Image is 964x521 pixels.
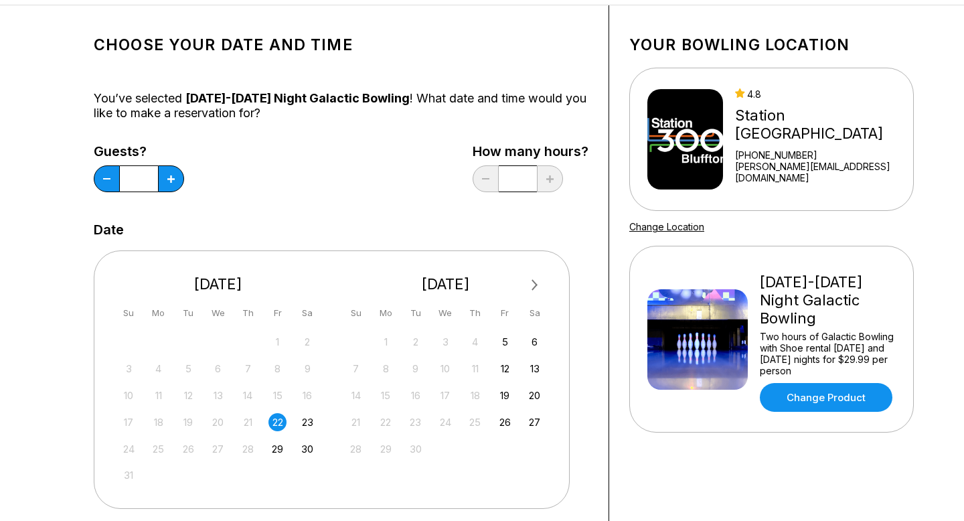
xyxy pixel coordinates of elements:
div: Not available Tuesday, August 19th, 2025 [179,413,197,431]
div: Not available Sunday, September 28th, 2025 [347,440,365,458]
div: Not available Monday, September 29th, 2025 [377,440,395,458]
a: Change Product [760,383,892,412]
div: Not available Tuesday, August 26th, 2025 [179,440,197,458]
div: Not available Tuesday, August 12th, 2025 [179,386,197,404]
div: Not available Sunday, September 21st, 2025 [347,413,365,431]
img: Station 300 Bluffton [647,89,723,190]
div: Not available Thursday, August 14th, 2025 [239,386,257,404]
h1: Choose your Date and time [94,35,588,54]
div: Not available Sunday, August 24th, 2025 [120,440,138,458]
div: Not available Tuesday, September 2nd, 2025 [406,333,424,351]
div: Not available Thursday, August 21st, 2025 [239,413,257,431]
div: Not available Thursday, August 7th, 2025 [239,360,257,378]
div: Not available Wednesday, August 6th, 2025 [209,360,227,378]
div: Choose Friday, August 22nd, 2025 [268,413,287,431]
div: You’ve selected ! What date and time would you like to make a reservation for? [94,91,588,121]
div: [PHONE_NUMBER] [735,149,908,161]
div: Not available Monday, August 4th, 2025 [149,360,167,378]
img: Friday-Saturday Night Galactic Bowling [647,289,748,390]
div: Fr [268,304,287,322]
div: Fr [496,304,514,322]
a: [PERSON_NAME][EMAIL_ADDRESS][DOMAIN_NAME] [735,161,908,183]
div: Not available Wednesday, September 24th, 2025 [436,413,455,431]
div: Station [GEOGRAPHIC_DATA] [735,106,908,143]
div: Choose Saturday, August 23rd, 2025 [299,413,317,431]
div: Not available Sunday, August 31st, 2025 [120,466,138,484]
a: Change Location [629,221,704,232]
div: Not available Thursday, September 4th, 2025 [466,333,484,351]
div: Not available Thursday, August 28th, 2025 [239,440,257,458]
div: Not available Wednesday, September 10th, 2025 [436,360,455,378]
div: Not available Wednesday, September 3rd, 2025 [436,333,455,351]
label: Guests? [94,144,184,159]
div: We [436,304,455,322]
div: [DATE] [114,275,322,293]
div: Su [347,304,365,322]
div: Not available Wednesday, August 27th, 2025 [209,440,227,458]
div: Not available Tuesday, September 30th, 2025 [406,440,424,458]
div: Not available Saturday, August 9th, 2025 [299,360,317,378]
div: Not available Thursday, September 11th, 2025 [466,360,484,378]
div: Choose Saturday, August 30th, 2025 [299,440,317,458]
div: Choose Friday, August 29th, 2025 [268,440,287,458]
div: Not available Wednesday, August 13th, 2025 [209,386,227,404]
div: Not available Tuesday, September 16th, 2025 [406,386,424,404]
div: Not available Tuesday, September 9th, 2025 [406,360,424,378]
div: Not available Saturday, August 2nd, 2025 [299,333,317,351]
div: Not available Wednesday, September 17th, 2025 [436,386,455,404]
div: Not available Monday, September 15th, 2025 [377,386,395,404]
div: Not available Saturday, August 16th, 2025 [299,386,317,404]
div: Not available Friday, August 15th, 2025 [268,386,287,404]
div: Not available Thursday, September 18th, 2025 [466,386,484,404]
label: Date [94,222,124,237]
div: month 2025-09 [345,331,546,458]
div: Not available Wednesday, August 20th, 2025 [209,413,227,431]
div: month 2025-08 [118,331,319,485]
div: Choose Saturday, September 13th, 2025 [526,360,544,378]
button: Next Month [524,275,546,296]
div: Sa [299,304,317,322]
div: Th [239,304,257,322]
div: Choose Friday, September 5th, 2025 [496,333,514,351]
div: Tu [406,304,424,322]
div: Choose Friday, September 12th, 2025 [496,360,514,378]
div: Not available Friday, August 1st, 2025 [268,333,287,351]
span: [DATE]-[DATE] Night Galactic Bowling [185,91,410,105]
div: Th [466,304,484,322]
div: 4.8 [735,88,908,100]
div: Not available Monday, August 11th, 2025 [149,386,167,404]
div: Not available Tuesday, September 23rd, 2025 [406,413,424,431]
div: Not available Tuesday, August 5th, 2025 [179,360,197,378]
div: Not available Monday, September 22nd, 2025 [377,413,395,431]
div: [DATE]-[DATE] Night Galactic Bowling [760,273,896,327]
div: Mo [377,304,395,322]
div: We [209,304,227,322]
div: Not available Sunday, August 3rd, 2025 [120,360,138,378]
div: Sa [526,304,544,322]
div: Not available Monday, September 1st, 2025 [377,333,395,351]
div: Not available Monday, August 25th, 2025 [149,440,167,458]
div: Two hours of Galactic Bowling with Shoe rental [DATE] and [DATE] nights for $29.99 per person [760,331,896,376]
div: Not available Sunday, September 14th, 2025 [347,386,365,404]
div: Mo [149,304,167,322]
h1: Your bowling location [629,35,914,54]
div: Choose Saturday, September 6th, 2025 [526,333,544,351]
div: Su [120,304,138,322]
div: Choose Friday, September 26th, 2025 [496,413,514,431]
div: Tu [179,304,197,322]
div: Not available Monday, September 8th, 2025 [377,360,395,378]
div: Choose Saturday, September 20th, 2025 [526,386,544,404]
div: Not available Sunday, August 17th, 2025 [120,413,138,431]
div: Not available Thursday, September 25th, 2025 [466,413,484,431]
div: Not available Sunday, September 7th, 2025 [347,360,365,378]
div: Not available Sunday, August 10th, 2025 [120,386,138,404]
label: How many hours? [473,144,588,159]
div: Not available Monday, August 18th, 2025 [149,413,167,431]
div: [DATE] [342,275,550,293]
div: Choose Friday, September 19th, 2025 [496,386,514,404]
div: Choose Saturday, September 27th, 2025 [526,413,544,431]
div: Not available Friday, August 8th, 2025 [268,360,287,378]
